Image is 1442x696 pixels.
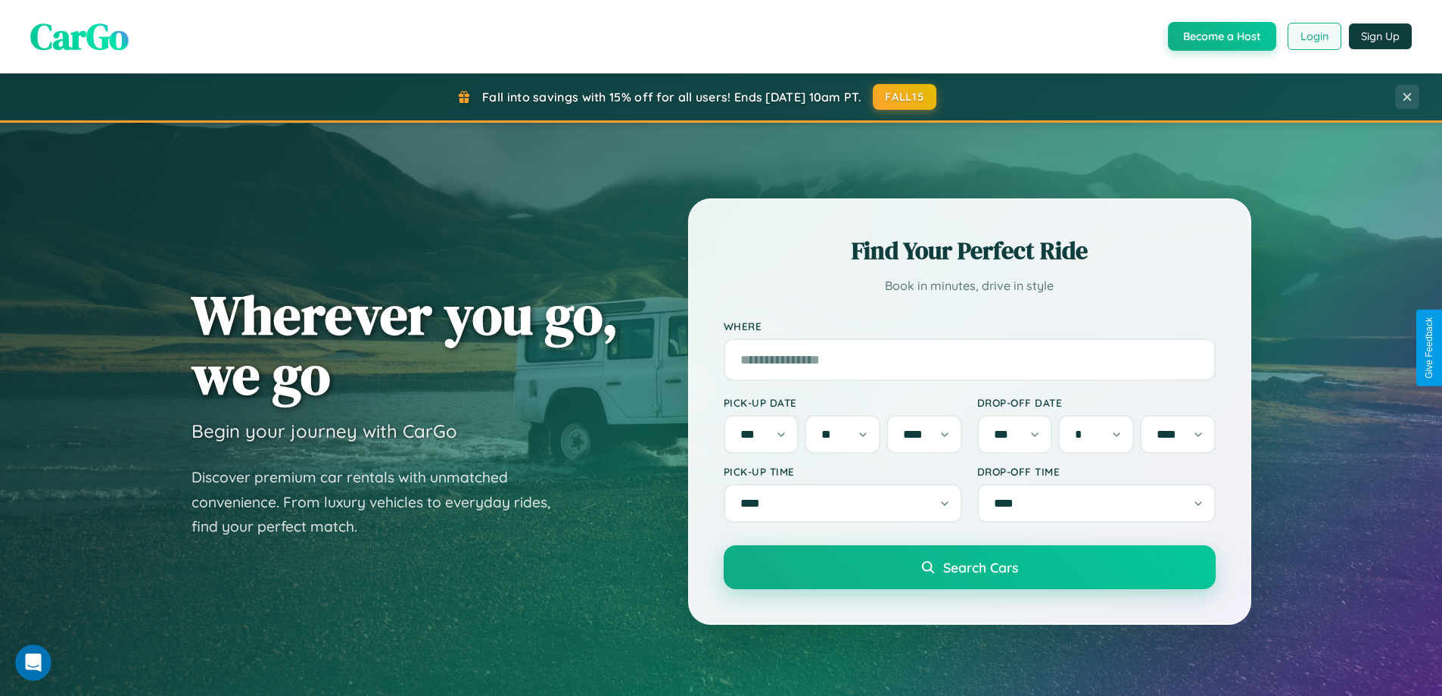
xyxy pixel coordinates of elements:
label: Drop-off Date [977,396,1216,409]
span: CarGo [30,11,129,61]
h1: Wherever you go, we go [192,285,618,404]
h2: Find Your Perfect Ride [724,234,1216,267]
button: Search Cars [724,545,1216,589]
button: Become a Host [1168,22,1276,51]
iframe: Intercom live chat [15,645,51,681]
button: FALL15 [873,84,936,110]
label: Pick-up Time [724,465,962,478]
div: Give Feedback [1424,317,1434,379]
p: Book in minutes, drive in style [724,275,1216,297]
label: Where [724,320,1216,332]
button: Sign Up [1349,23,1412,49]
span: Search Cars [943,559,1018,576]
label: Drop-off Time [977,465,1216,478]
p: Discover premium car rentals with unmatched convenience. From luxury vehicles to everyday rides, ... [192,465,570,539]
span: Fall into savings with 15% off for all users! Ends [DATE] 10am PT. [482,89,861,105]
h3: Begin your journey with CarGo [192,420,457,442]
label: Pick-up Date [724,396,962,409]
button: Login [1288,23,1341,50]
